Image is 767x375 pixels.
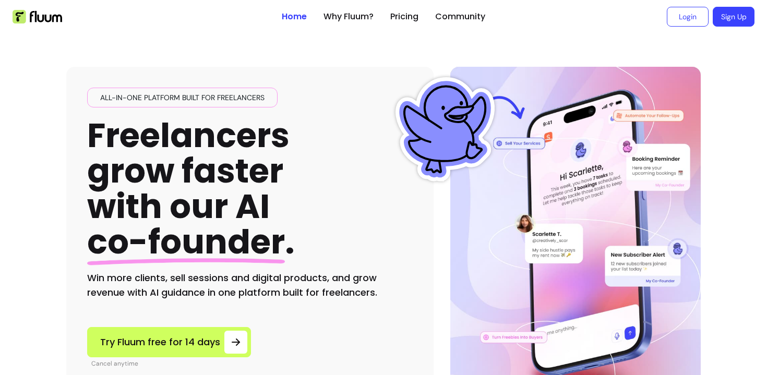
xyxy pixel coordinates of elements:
[87,219,285,265] span: co-founder
[435,10,485,23] a: Community
[87,271,400,300] h2: Win more clients, sell sessions and digital products, and grow revenue with AI guidance in one pl...
[13,10,62,23] img: Fluum Logo
[87,327,251,357] a: Try Fluum free for 14 days
[282,10,307,23] a: Home
[713,7,754,27] a: Sign Up
[390,10,418,23] a: Pricing
[393,77,497,182] img: Fluum Duck sticker
[96,92,269,103] span: All-in-one platform built for freelancers
[100,335,220,349] span: Try Fluum free for 14 days
[87,118,295,260] h1: Freelancers grow faster with our AI .
[323,10,374,23] a: Why Fluum?
[91,359,251,368] p: Cancel anytime
[667,7,709,27] a: Login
